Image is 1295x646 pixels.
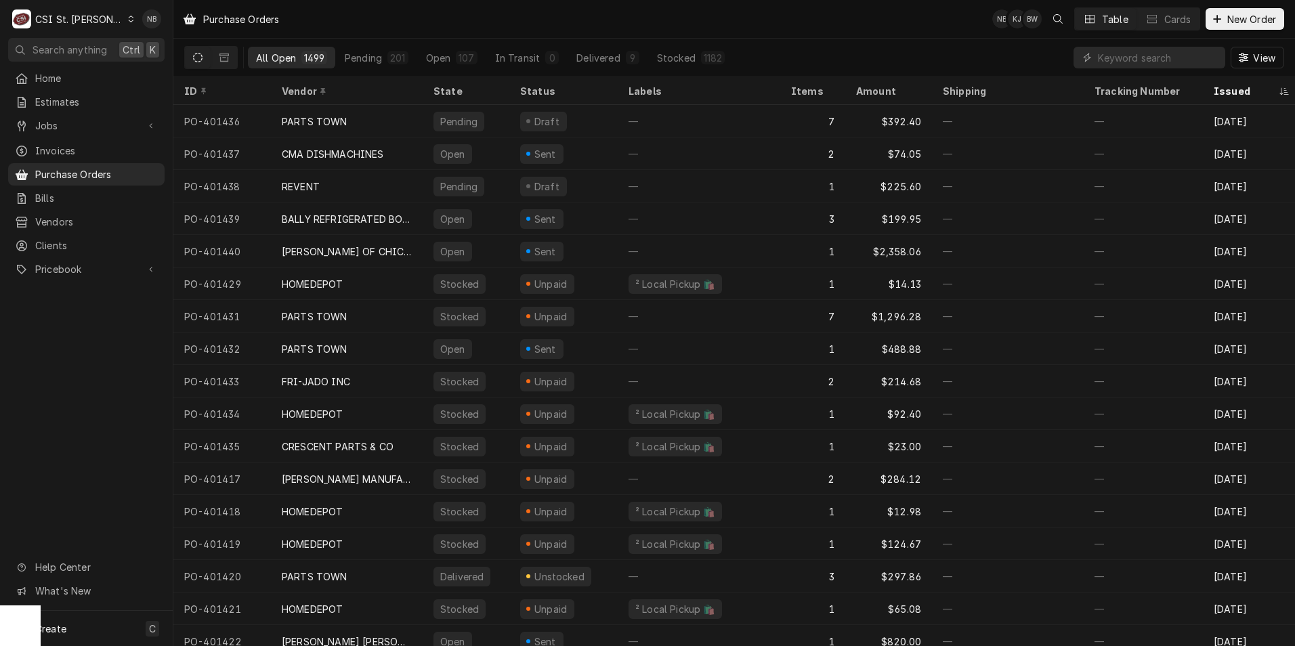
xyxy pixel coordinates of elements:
[8,187,165,209] a: Bills
[173,235,271,267] div: PO-401440
[1084,495,1203,527] div: —
[282,179,320,194] div: REVENT
[780,332,845,365] div: 1
[12,9,31,28] div: C
[548,51,556,65] div: 0
[532,212,558,226] div: Sent
[618,170,780,202] div: —
[845,365,932,397] div: $214.68
[845,430,932,462] div: $23.00
[1084,462,1203,495] div: —
[8,38,165,62] button: Search anythingCtrlK
[173,397,271,430] div: PO-401434
[780,300,845,332] div: 7
[1206,8,1284,30] button: New Order
[845,495,932,527] div: $12.98
[932,105,1084,137] div: —
[532,244,558,259] div: Sent
[780,593,845,625] div: 1
[439,342,467,356] div: Open
[780,462,845,495] div: 2
[35,560,156,574] span: Help Center
[1023,9,1042,28] div: BW
[439,537,480,551] div: Stocked
[149,622,156,636] span: C
[439,407,480,421] div: Stocked
[282,84,409,98] div: Vendor
[35,238,158,253] span: Clients
[173,593,271,625] div: PO-401421
[173,267,271,300] div: PO-401429
[634,439,717,454] div: ² Local Pickup 🛍️
[634,504,717,519] div: ² Local Pickup 🛍️
[845,105,932,137] div: $392.40
[845,462,932,495] div: $284.12
[282,602,343,616] div: HOMEDEPOT
[932,430,1084,462] div: —
[1084,397,1203,430] div: —
[282,569,347,584] div: PARTS TOWN
[634,407,717,421] div: ² Local Pickup 🛍️
[8,258,165,280] a: Go to Pricebook
[618,332,780,365] div: —
[932,332,1084,365] div: —
[184,84,257,98] div: ID
[1023,9,1042,28] div: Brad Wicks's Avatar
[780,560,845,593] div: 3
[123,43,140,57] span: Ctrl
[282,147,384,161] div: CMA DISHMACHINES
[845,593,932,625] div: $65.08
[845,170,932,202] div: $225.60
[35,191,158,205] span: Bills
[256,51,296,65] div: All Open
[657,51,696,65] div: Stocked
[439,114,479,129] div: Pending
[439,504,480,519] div: Stocked
[439,374,480,389] div: Stocked
[282,114,347,129] div: PARTS TOWN
[634,537,717,551] div: ² Local Pickup 🛍️
[845,267,932,300] div: $14.13
[618,560,780,593] div: —
[8,234,165,257] a: Clients
[845,527,932,560] div: $124.67
[390,51,405,65] div: 201
[780,397,845,430] div: 1
[35,119,137,133] span: Jobs
[1084,593,1203,625] div: —
[35,584,156,598] span: What's New
[532,147,558,161] div: Sent
[282,342,347,356] div: PARTS TOWN
[282,504,343,519] div: HOMEDEPOT
[532,342,558,356] div: Sent
[932,300,1084,332] div: —
[439,309,480,324] div: Stocked
[173,170,271,202] div: PO-401438
[845,202,932,235] div: $199.95
[282,309,347,324] div: PARTS TOWN
[1084,527,1203,560] div: —
[780,105,845,137] div: 7
[791,84,832,98] div: Items
[932,170,1084,202] div: —
[304,51,324,65] div: 1499
[1084,137,1203,170] div: —
[8,556,165,578] a: Go to Help Center
[173,527,271,560] div: PO-401419
[1084,235,1203,267] div: —
[532,472,569,486] div: Unpaid
[1084,105,1203,137] div: —
[433,84,498,98] div: State
[35,144,158,158] span: Invoices
[150,43,156,57] span: K
[282,439,394,454] div: CRESCENT PARTS & CO
[532,114,561,129] div: Draft
[8,139,165,162] a: Invoices
[618,137,780,170] div: —
[704,51,723,65] div: 1182
[780,202,845,235] div: 3
[173,137,271,170] div: PO-401437
[780,430,845,462] div: 1
[932,397,1084,430] div: —
[845,560,932,593] div: $297.86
